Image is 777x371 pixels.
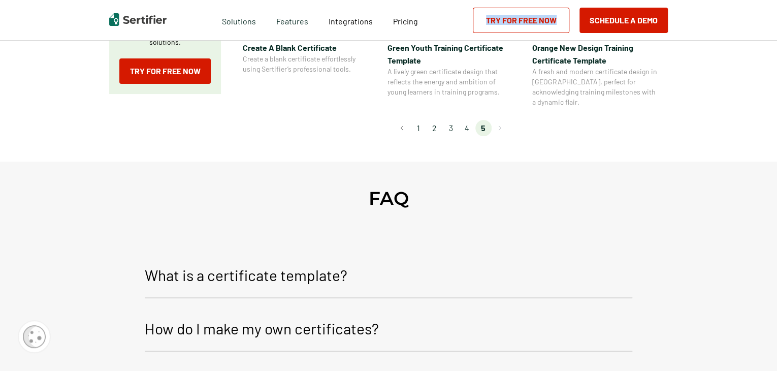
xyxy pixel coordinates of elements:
img: Sertifier | Digital Credentialing Platform [109,13,167,26]
h2: FAQ [369,187,409,209]
span: Create A Blank Certificate [243,41,370,54]
span: Create a blank certificate effortlessly using Sertifier’s professional tools. [243,54,370,74]
button: What is a certificate template? [145,255,632,298]
span: A lively green certificate design that reflects the energy and ambition of young learners in trai... [387,67,514,97]
p: How do I make my own certificates? [145,316,379,341]
img: Cookie Popup Icon [23,325,46,348]
span: Pricing [393,16,418,26]
span: Orange New Design Training Certificate Template [532,41,659,67]
span: Green Youth Training Certificate Template [387,41,514,67]
span: Features [276,14,308,26]
li: page 2 [427,120,443,136]
a: Try for Free Now [119,58,211,84]
a: Try for Free Now [473,8,569,33]
button: Go to next page [492,120,508,136]
li: page 1 [410,120,427,136]
span: A fresh and modern certificate design in [GEOGRAPHIC_DATA], perfect for acknowledging training mi... [532,67,659,107]
button: Go to previous page [394,120,410,136]
span: Integrations [329,16,373,26]
p: What is a certificate template? [145,263,347,287]
a: Pricing [393,14,418,26]
button: How do I make my own certificates? [145,308,632,352]
a: Integrations [329,14,373,26]
li: page 3 [443,120,459,136]
iframe: Chat Widget [726,322,777,371]
li: page 5 [475,120,492,136]
button: Schedule a Demo [579,8,668,33]
li: page 4 [459,120,475,136]
span: Solutions [222,14,256,26]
